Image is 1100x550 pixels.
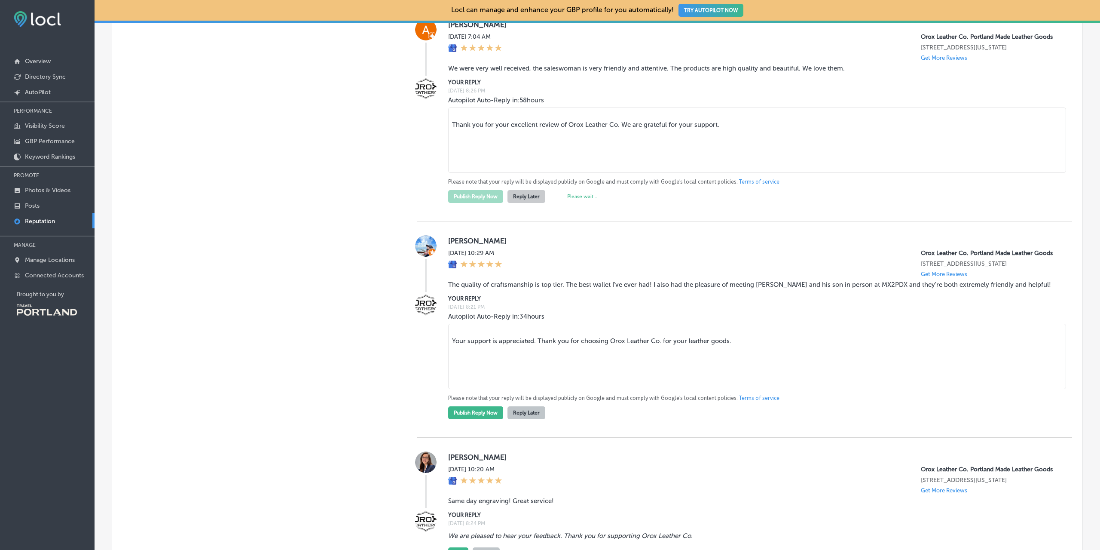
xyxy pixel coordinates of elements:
label: [DATE] 10:29 AM [448,249,502,257]
p: Brought to you by [17,291,95,298]
p: Visibility Score [25,122,65,129]
img: fda3e92497d09a02dc62c9cd864e3231.png [14,11,61,27]
label: [PERSON_NAME] [448,20,1058,29]
blockquote: We are pleased to hear your feedback. Thank you for supporting Orox Leather Co. [448,532,1058,540]
p: Get More Reviews [921,487,967,494]
a: Terms of service [739,178,779,186]
img: Image [415,294,437,316]
label: [DATE] 7:04 AM [448,33,502,40]
label: [DATE] 8:24 PM [448,520,1058,526]
p: 450 Northwest Couch Street [921,260,1058,267]
p: AutoPilot [25,89,51,96]
p: 450 Northwest Couch Street [921,476,1058,484]
label: [DATE] 8:21 PM [448,304,1058,310]
button: Publish Reply Now [448,190,503,203]
p: Overview [25,58,51,65]
textarea: Your support is appreciated. Thank you for choosing Orox Leather Co. for your leather goods. [448,324,1066,389]
label: [DATE] 10:20 AM [448,466,502,473]
label: [PERSON_NAME] [448,237,1058,245]
button: Reply Later [507,406,545,419]
p: GBP Performance [25,138,75,145]
button: Publish Reply Now [448,406,503,419]
span: Autopilot Auto-Reply in: 58 hours [448,96,544,104]
p: Orox Leather Co. Portland Made Leather Goods [921,33,1058,40]
label: YOUR REPLY [448,512,1058,518]
img: Image [415,78,437,99]
p: Posts [25,202,40,209]
label: YOUR REPLY [448,295,1058,302]
p: Keyword Rankings [25,153,75,160]
p: Directory Sync [25,73,66,80]
p: Photos & Videos [25,187,70,194]
p: Connected Accounts [25,272,84,279]
div: 5 Stars [460,476,502,486]
label: YOUR REPLY [448,79,1058,86]
label: Please wait... [567,194,597,200]
textarea: Thank you for your excellent review of Orox Leather Co. We are grateful for your support. [448,108,1066,173]
p: Please note that your reply will be displayed publicly on Google and must comply with Google's lo... [448,394,1058,402]
blockquote: We were very well received, the saleswoman is very friendly and attentive. The products are high ... [448,65,1058,72]
p: Get More Reviews [921,271,967,277]
div: 5 Stars [460,44,502,53]
img: Image [415,510,437,532]
span: Autopilot Auto-Reply in: 34 hours [448,313,544,320]
button: TRY AUTOPILOT NOW [678,4,743,17]
p: Get More Reviews [921,55,967,61]
button: Reply Later [507,190,545,203]
label: [DATE] 8:26 PM [448,88,1058,94]
p: 450 Northwest Couch Street [921,44,1058,51]
p: Reputation [25,218,55,225]
p: Orox Leather Co. Portland Made Leather Goods [921,466,1058,473]
p: Orox Leather Co. Portland Made Leather Goods [921,249,1058,257]
blockquote: The quality of craftsmanship is top tier. The best wallet I've ever had! I also had the pleasure ... [448,281,1058,289]
img: Travel Portland [17,304,77,316]
a: Terms of service [739,394,779,402]
label: [PERSON_NAME] [448,453,1058,461]
p: Please note that your reply will be displayed publicly on Google and must comply with Google's lo... [448,178,1058,186]
blockquote: Same day engraving! Great service! [448,497,1058,505]
div: 5 Stars [460,260,502,270]
p: Manage Locations [25,256,75,264]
